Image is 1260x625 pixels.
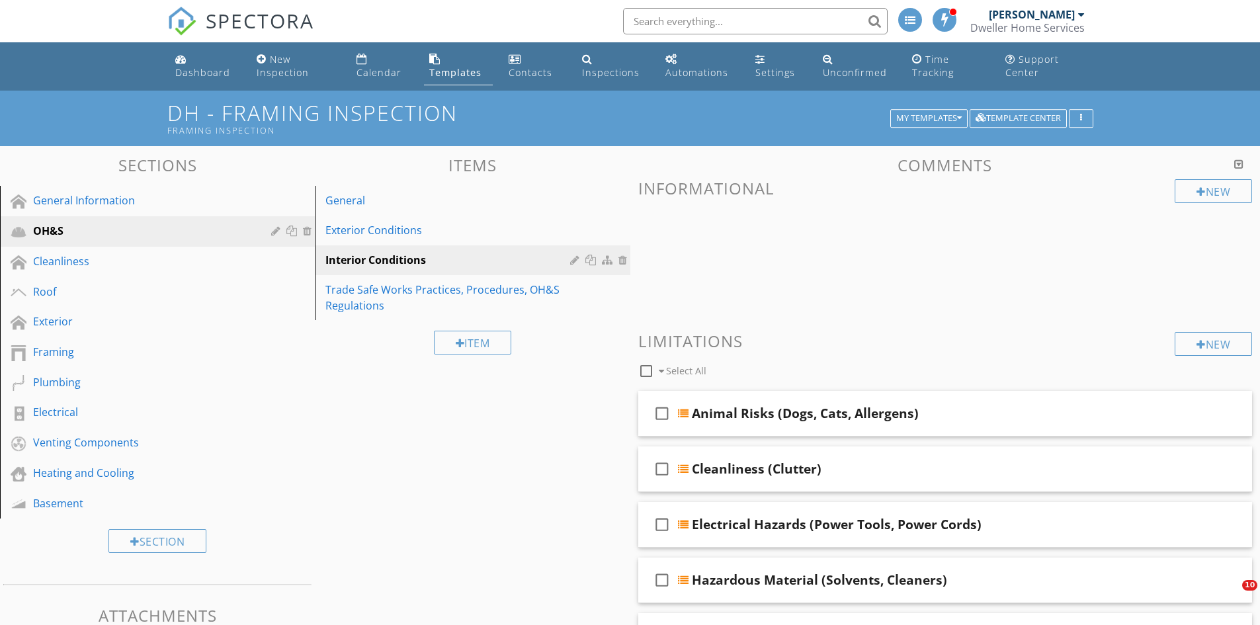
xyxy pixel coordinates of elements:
div: Unconfirmed [823,66,887,79]
button: My Templates [890,109,968,128]
a: Settings [750,48,807,85]
div: Templates [429,66,482,79]
div: Contacts [509,66,552,79]
i: check_box_outline_blank [651,397,673,429]
a: Templates [424,48,493,85]
a: Time Tracking [907,48,989,85]
div: Venting Components [33,435,252,450]
div: New [1175,179,1252,203]
i: check_box_outline_blank [651,564,673,596]
span: SPECTORA [206,7,314,34]
div: My Templates [896,114,962,123]
a: Support Center [1000,48,1091,85]
span: Select All [666,364,706,377]
i: check_box_outline_blank [651,453,673,485]
a: Unconfirmed [818,48,897,85]
div: New [1175,332,1252,356]
div: Hazardous Material (Solvents, Cleaners) [692,572,947,588]
h3: Limitations [638,332,1253,350]
div: Item [434,331,512,354]
div: Framing [33,344,252,360]
div: Framing Inspection [167,125,895,136]
div: Electrical [33,404,252,420]
div: Exterior [33,313,252,329]
a: Template Center [970,111,1067,123]
i: check_box_outline_blank [651,509,673,540]
div: Interior Conditions [325,252,573,268]
div: Electrical Hazards (Power Tools, Power Cords) [692,517,982,532]
div: Cleanliness [33,253,252,269]
a: Contacts [503,48,566,85]
div: Cleanliness (Clutter) [692,461,821,477]
a: Inspections [577,48,650,85]
div: OH&S [33,223,252,239]
div: Template Center [976,114,1061,123]
a: Dashboard [170,48,241,85]
div: Basement [33,495,252,511]
div: Settings [755,66,795,79]
h1: DH - Framing Inspection [167,101,1093,135]
div: General [325,192,573,208]
div: Heating and Cooling [33,465,252,481]
img: The Best Home Inspection Software - Spectora [167,7,196,36]
a: SPECTORA [167,18,314,46]
div: Inspections [582,66,640,79]
div: Plumbing [33,374,252,390]
h3: Informational [638,179,1253,197]
div: [PERSON_NAME] [989,8,1075,21]
div: Calendar [357,66,401,79]
div: Dashboard [175,66,230,79]
h3: Items [315,156,630,174]
a: Automations (Advanced) [660,48,739,85]
div: Automations [665,66,728,79]
div: Exterior Conditions [325,222,573,238]
div: New Inspection [257,53,309,79]
div: Time Tracking [912,53,954,79]
div: Trade Safe Works Practices, Procedures, OH&S Regulations [325,282,573,313]
div: General Information [33,192,252,208]
a: Calendar [351,48,413,85]
div: Roof [33,284,252,300]
h3: Comments [638,156,1253,174]
a: New Inspection [251,48,341,85]
div: Support Center [1005,53,1059,79]
button: Template Center [970,109,1067,128]
div: Dweller Home Services [970,21,1085,34]
div: Animal Risks (Dogs, Cats, Allergens) [692,405,919,421]
iframe: Intercom live chat [1215,580,1247,612]
input: Search everything... [623,8,888,34]
div: Section [108,529,206,553]
span: 10 [1242,580,1257,591]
